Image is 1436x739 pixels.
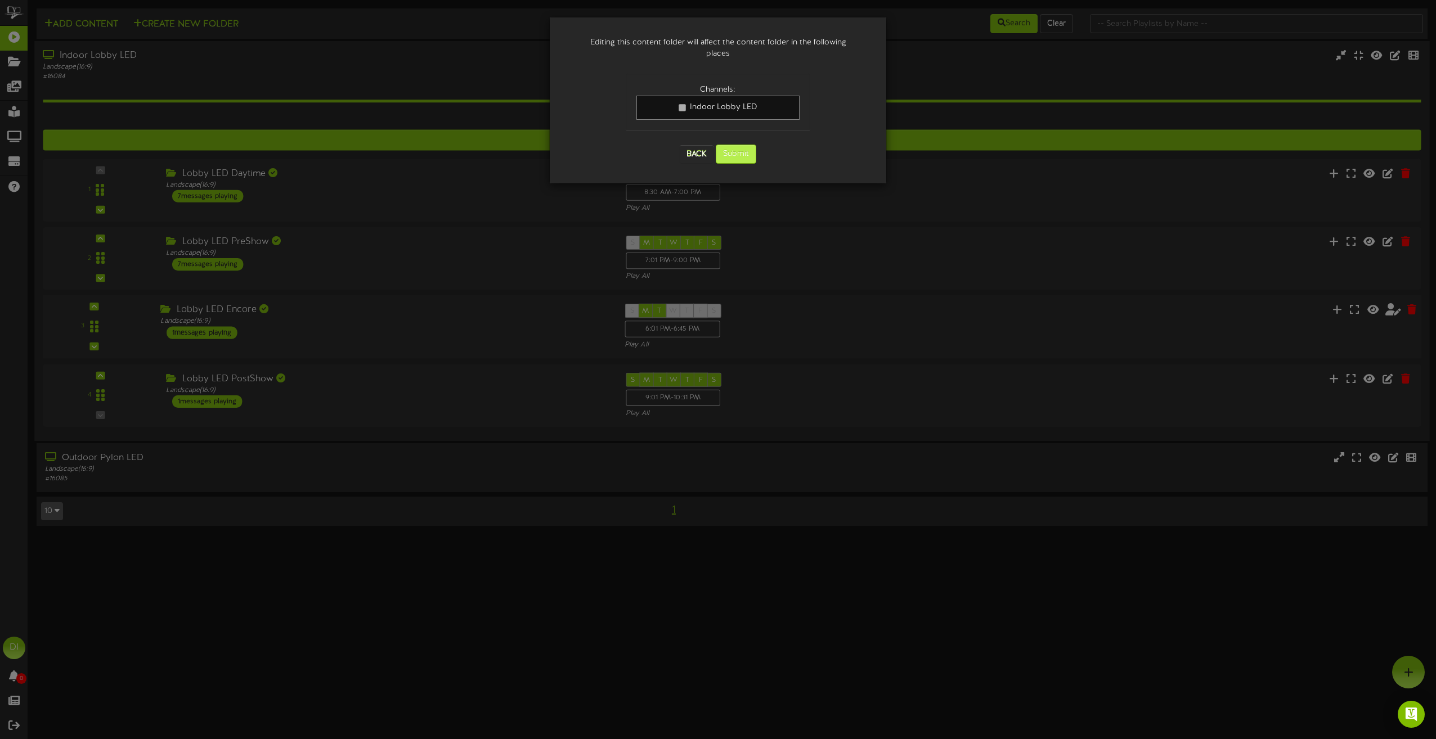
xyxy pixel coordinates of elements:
div: Channels: [636,84,800,96]
div: Editing this content folder will affect the content folder in the following places [567,26,869,71]
button: Back [680,145,713,163]
span: Indoor Lobby LED [690,103,757,111]
input: Indoor Lobby LED [679,104,686,111]
button: Submit [716,145,756,164]
div: Open Intercom Messenger [1398,701,1425,728]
